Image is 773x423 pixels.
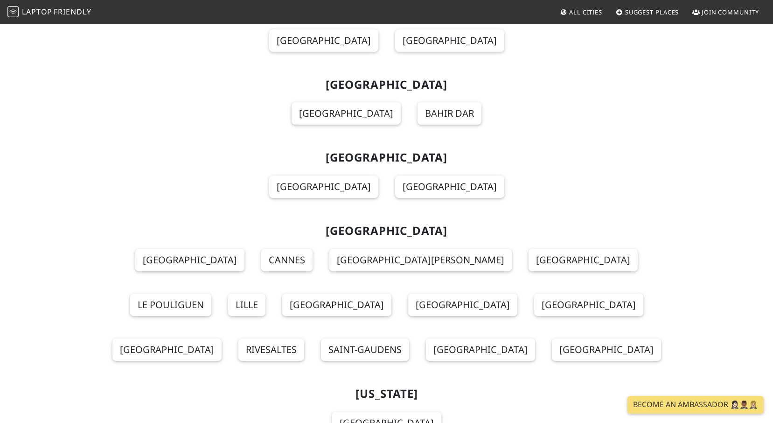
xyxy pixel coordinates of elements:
a: [GEOGRAPHIC_DATA] [135,249,244,271]
a: Lille [228,294,265,316]
a: LaptopFriendly LaptopFriendly [7,4,91,21]
a: [GEOGRAPHIC_DATA] [408,294,517,316]
a: Rivesaltes [238,338,304,361]
span: Suggest Places [625,8,679,16]
a: [GEOGRAPHIC_DATA] [552,338,661,361]
a: Saint-Gaudens [321,338,409,361]
a: [GEOGRAPHIC_DATA] [269,29,378,52]
a: [GEOGRAPHIC_DATA] [269,176,378,198]
a: Become an Ambassador 🤵🏻‍♀️🤵🏾‍♂️🤵🏼‍♀️ [627,396,764,414]
h2: [GEOGRAPHIC_DATA] [84,78,689,92]
a: [GEOGRAPHIC_DATA] [282,294,391,316]
a: Join Community [689,4,763,21]
a: [GEOGRAPHIC_DATA] [112,338,222,361]
a: All Cities [556,4,606,21]
a: [GEOGRAPHIC_DATA] [395,29,504,52]
a: [GEOGRAPHIC_DATA][PERSON_NAME] [329,249,512,271]
span: Join Community [702,8,759,16]
h2: [US_STATE] [84,387,689,401]
a: [GEOGRAPHIC_DATA] [395,176,504,198]
a: Suggest Places [612,4,683,21]
a: [GEOGRAPHIC_DATA] [292,102,401,125]
h2: [GEOGRAPHIC_DATA] [84,224,689,238]
img: LaptopFriendly [7,6,19,17]
a: [GEOGRAPHIC_DATA] [534,294,643,316]
a: Le Pouliguen [130,294,211,316]
a: Cannes [261,249,313,271]
a: [GEOGRAPHIC_DATA] [529,249,638,271]
a: Bahir Dar [418,102,481,125]
span: All Cities [569,8,602,16]
span: Laptop [22,7,52,17]
a: [GEOGRAPHIC_DATA] [426,338,535,361]
h2: [GEOGRAPHIC_DATA] [84,151,689,164]
span: Friendly [54,7,91,17]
